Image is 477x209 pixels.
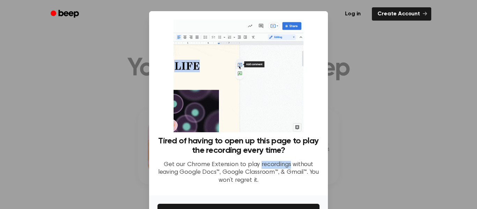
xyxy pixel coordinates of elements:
p: Get our Chrome Extension to play recordings without leaving Google Docs™, Google Classroom™, & Gm... [157,161,320,185]
a: Beep [46,7,85,21]
a: Create Account [372,7,431,21]
img: Beep extension in action [174,20,303,132]
a: Log in [338,6,368,22]
h3: Tired of having to open up this page to play the recording every time? [157,136,320,155]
